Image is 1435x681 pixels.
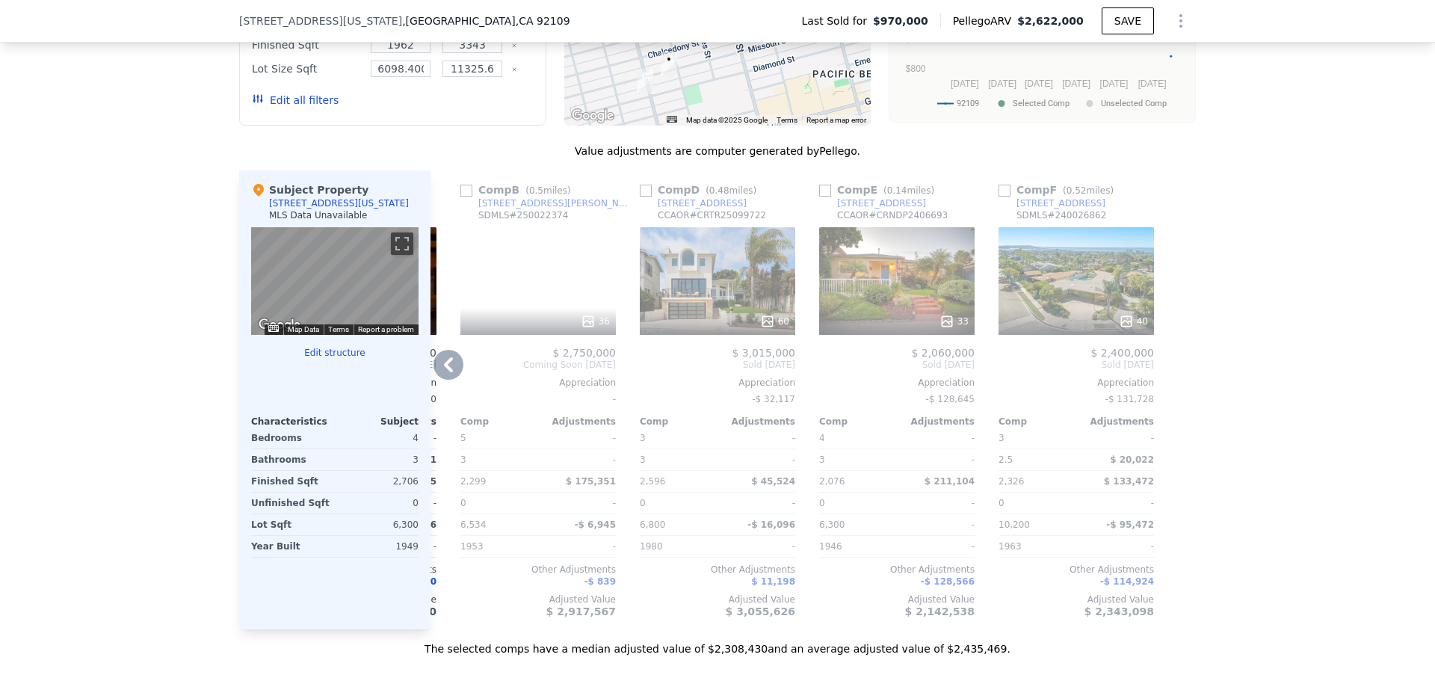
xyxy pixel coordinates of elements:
[999,449,1073,470] div: 2.5
[338,514,419,535] div: 6,300
[957,99,979,108] text: 92109
[900,428,975,449] div: -
[1079,428,1154,449] div: -
[999,416,1076,428] div: Comp
[726,605,795,617] span: $ 3,055,626
[1025,78,1053,89] text: [DATE]
[926,394,975,404] span: -$ 128,645
[925,476,975,487] span: $ 211,104
[720,493,795,514] div: -
[529,185,543,196] span: 0.5
[999,520,1030,530] span: 10,200
[1062,78,1090,89] text: [DATE]
[478,209,568,221] div: SDMLS # 250022374
[999,594,1154,605] div: Adjusted Value
[460,377,616,389] div: Appreciation
[460,594,616,605] div: Adjusted Value
[460,416,538,428] div: Comp
[873,13,928,28] span: $970,000
[460,197,634,209] a: [STREET_ADDRESS][PERSON_NAME]
[251,514,332,535] div: Lot Sqft
[819,594,975,605] div: Adjusted Value
[251,347,419,359] button: Edit structure
[837,197,926,209] div: [STREET_ADDRESS]
[939,314,969,329] div: 33
[658,209,766,221] div: CCAOR # CRTR25099722
[1105,394,1154,404] span: -$ 131,728
[837,209,948,221] div: CCAOR # CRNDP2406693
[391,232,413,255] button: Toggle fullscreen view
[999,536,1073,557] div: 1963
[751,576,795,587] span: $ 11,198
[900,514,975,535] div: -
[999,377,1154,389] div: Appreciation
[568,106,617,126] img: Google
[358,325,414,333] a: Report a problem
[568,106,617,126] a: Open this area in Google Maps (opens a new window)
[239,629,1196,656] div: The selected comps have a median adjusted value of $2,308,430 and an average adjusted value of $2...
[819,416,897,428] div: Comp
[538,416,616,428] div: Adjustments
[1119,314,1148,329] div: 40
[640,416,717,428] div: Comp
[906,64,926,74] text: $800
[819,564,975,576] div: Other Adjustments
[338,449,419,470] div: 3
[819,182,940,197] div: Comp E
[1013,99,1070,108] text: Selected Comp
[460,520,486,530] span: 6,534
[921,576,975,587] span: -$ 128,566
[819,197,926,209] a: [STREET_ADDRESS]
[1104,476,1154,487] span: $ 133,472
[460,476,486,487] span: 2,299
[541,536,616,557] div: -
[251,471,332,492] div: Finished Sqft
[640,433,646,443] span: 3
[251,182,368,197] div: Subject Property
[900,493,975,514] div: -
[905,605,975,617] span: $ 2,142,538
[887,185,907,196] span: 0.14
[251,227,419,335] div: Map
[251,536,332,557] div: Year Built
[637,69,653,94] div: 1276 Diamond St
[751,476,795,487] span: $ 45,524
[906,34,926,45] text: $900
[686,116,768,124] span: Map data ©2025 Google
[288,324,319,335] button: Map Data
[900,536,975,557] div: -
[999,498,1004,508] span: 0
[1138,78,1167,89] text: [DATE]
[239,13,402,28] span: [STREET_ADDRESS][US_STATE]
[999,564,1154,576] div: Other Adjustments
[999,359,1154,371] span: Sold [DATE]
[1079,493,1154,514] div: -
[1084,605,1154,617] span: $ 2,343,098
[640,377,795,389] div: Appreciation
[460,389,616,410] div: -
[760,314,789,329] div: 60
[511,43,517,49] button: Clear
[460,359,616,371] span: Coming Soon [DATE]
[251,227,419,335] div: Street View
[338,471,419,492] div: 2,706
[338,536,419,557] div: 1949
[999,182,1120,197] div: Comp F
[806,116,866,124] a: Report a map error
[720,428,795,449] div: -
[988,78,1016,89] text: [DATE]
[640,594,795,605] div: Adjusted Value
[335,416,419,428] div: Subject
[640,449,715,470] div: 3
[239,144,1196,158] div: Value adjustments are computer generated by Pellego .
[640,197,747,209] a: [STREET_ADDRESS]
[777,116,797,124] a: Terms (opens in new tab)
[667,116,677,123] button: Keyboard shortcuts
[541,428,616,449] div: -
[1101,99,1167,108] text: Unselected Comp
[819,476,845,487] span: 2,076
[460,182,577,197] div: Comp B
[252,58,362,79] div: Lot Size Sqft
[640,520,665,530] span: 6,800
[338,428,419,449] div: 4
